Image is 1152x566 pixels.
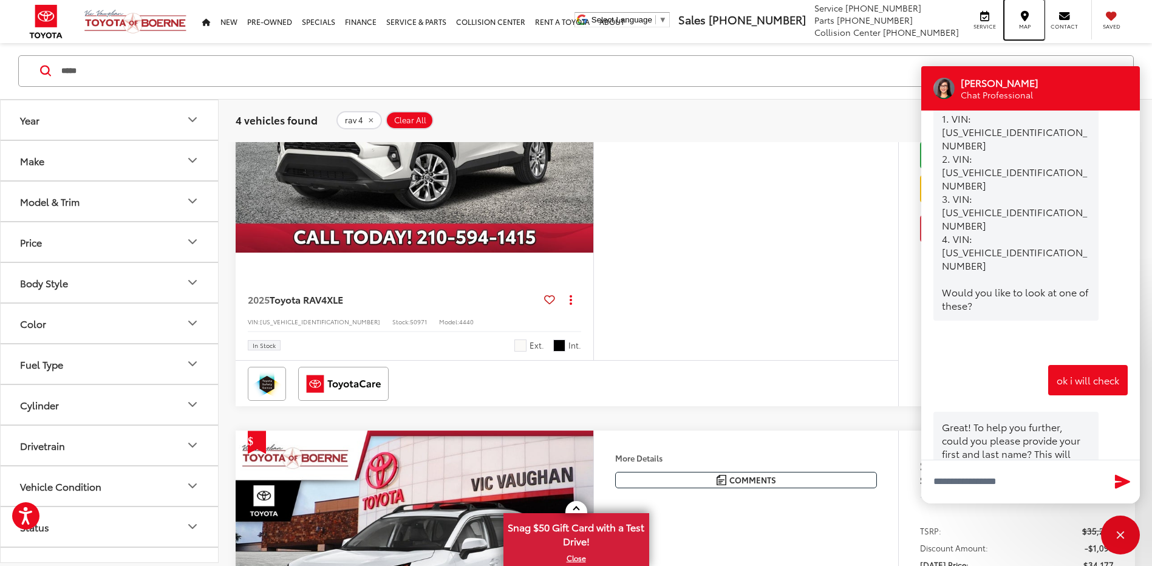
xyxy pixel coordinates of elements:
[655,15,656,24] span: ​
[1,182,219,221] button: Model & TrimModel & Trim
[615,472,877,488] button: Comments
[392,317,410,326] span: Stock:
[933,412,1099,509] div: Great! To help you further, could you please provide your first and last name? This will allow ou...
[1,344,219,384] button: Fuel TypeFuel Type
[185,235,200,250] div: Price
[185,276,200,290] div: Body Style
[20,399,59,411] div: Cylinder
[514,339,527,352] span: Ice Cap
[345,115,363,125] span: rav 4
[560,289,581,310] button: Actions
[971,22,998,30] span: Service
[327,292,343,306] span: XLE
[410,317,427,326] span: 50971
[920,141,1114,169] a: Check Availability
[591,15,652,24] span: Select Language
[185,520,200,534] div: Status
[678,12,706,27] span: Sales
[920,456,1017,474] span: $1,093
[185,194,200,209] div: Model & Trim
[1101,516,1140,554] button: Toggle Chat Window
[845,2,921,14] span: [PHONE_NUMBER]
[1109,469,1136,494] button: Send Message
[185,316,200,331] div: Color
[933,78,955,99] div: Operator Image
[60,56,1057,86] input: Search by Make, Model, or Keyword
[920,175,1114,202] a: Value Your Trade
[20,440,65,451] div: Drivetrain
[1,263,219,302] button: Body StyleBody Style
[20,521,49,533] div: Status
[920,525,941,537] span: TSRP:
[248,292,270,306] span: 2025
[1057,56,1113,86] button: Search
[717,475,726,485] img: Comments
[185,438,200,453] div: Drivetrain
[1,507,219,547] button: StatusStatus
[814,14,834,26] span: Parts
[1,466,219,506] button: Vehicle ConditionVehicle Condition
[659,15,667,24] span: ▼
[248,293,539,306] a: 2025Toyota RAV4XLE
[883,26,959,38] span: [PHONE_NUMBER]
[615,454,877,462] h4: More Details
[961,89,1038,101] p: Chat Professional
[248,431,266,454] span: Get Price Drop Alert
[505,514,648,551] span: Snag $50 Gift Card with a Test Drive!
[20,480,101,492] div: Vehicle Condition
[1,304,219,343] button: ColorColor
[729,474,776,486] span: Comments
[568,339,581,351] span: Int.
[185,398,200,412] div: Cylinder
[1051,22,1078,30] span: Contact
[1085,542,1114,554] span: -$1,093
[20,358,63,370] div: Fuel Type
[1,222,219,262] button: PricePrice
[185,357,200,372] div: Fuel Type
[270,292,327,306] span: Toyota RAV4
[920,542,988,554] span: Discount Amount:
[20,114,39,126] div: Year
[814,26,881,38] span: Collision Center
[1,426,219,465] button: DrivetrainDrivetrain
[814,2,843,14] span: Service
[933,50,1099,321] div: Absolutely! Here are some similar vehicles we have available in stock: 1. VIN: [US_VEHICLE_IDENTI...
[84,9,187,34] img: Vic Vaughan Toyota of Boerne
[185,154,200,168] div: Make
[20,277,68,288] div: Body Style
[920,473,959,486] span: SAVINGS
[837,14,913,26] span: [PHONE_NUMBER]
[248,317,260,326] span: VIN:
[961,76,1038,89] p: [PERSON_NAME]
[185,113,200,128] div: Year
[1101,516,1140,554] div: Close
[1011,22,1038,30] span: Map
[553,339,565,352] span: Black
[1048,365,1128,395] div: ok i will check
[260,317,380,326] span: [US_VEHICLE_IDENTIFICATION_NUMBER]
[920,215,1114,242] button: Get Price Now
[1082,525,1114,537] span: $35,270
[20,318,46,329] div: Color
[709,12,806,27] span: [PHONE_NUMBER]
[20,236,42,248] div: Price
[961,76,1052,89] div: Operator Name
[20,196,80,207] div: Model & Trim
[1,100,219,140] button: YearYear
[530,339,544,351] span: Ext.
[386,111,434,129] button: Clear All
[570,295,572,304] span: dropdown dots
[394,115,426,125] span: Clear All
[185,479,200,494] div: Vehicle Condition
[921,460,1140,503] textarea: Type your message
[459,317,474,326] span: 4440
[250,369,284,398] img: Toyota Safety Sense Vic Vaughan Toyota of Boerne Boerne TX
[1098,22,1125,30] span: Saved
[1,141,219,180] button: MakeMake
[253,343,276,349] span: In Stock
[301,369,386,398] img: ToyotaCare Vic Vaughan Toyota of Boerne Boerne TX
[20,155,44,166] div: Make
[236,112,318,127] span: 4 vehicles found
[336,111,382,129] button: remove rav%204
